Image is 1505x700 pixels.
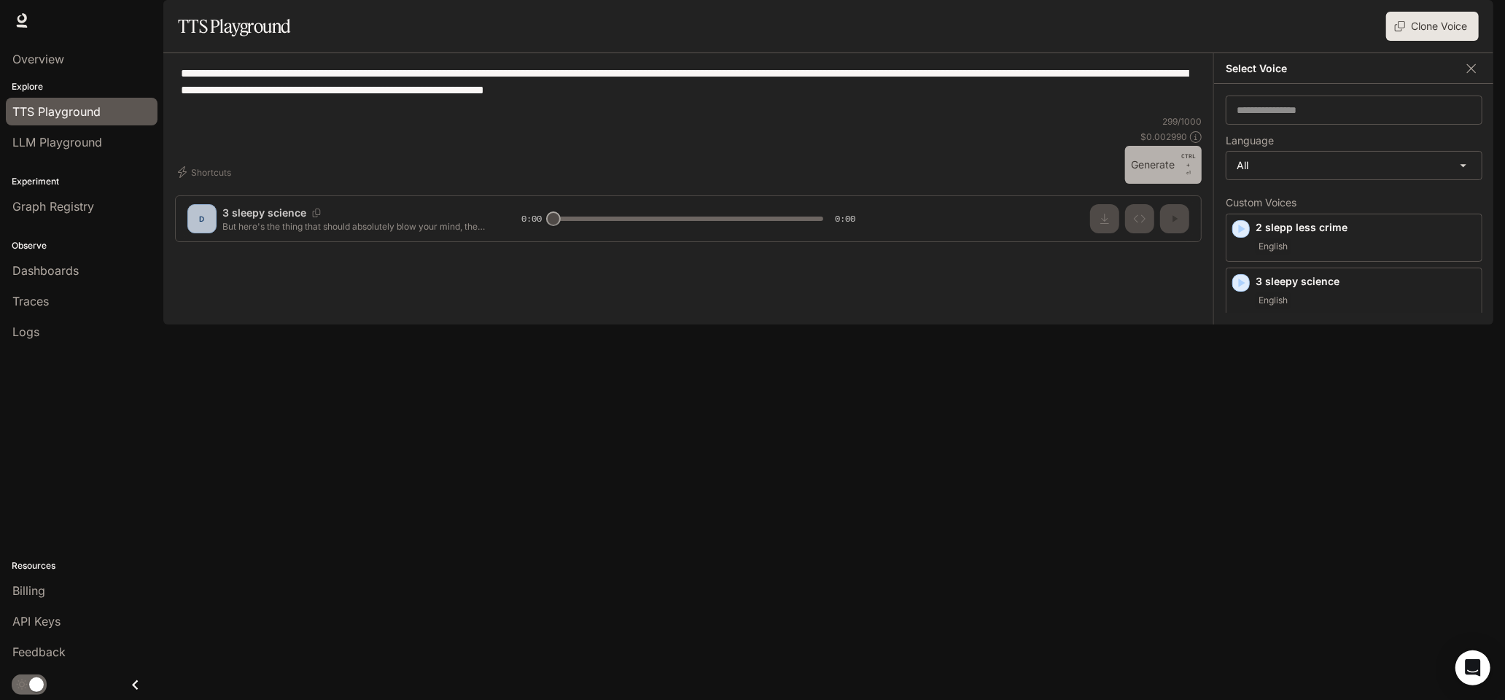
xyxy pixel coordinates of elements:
[1226,136,1274,146] p: Language
[1455,650,1490,685] div: Open Intercom Messenger
[1125,146,1202,184] button: GenerateCTRL +⏎
[1386,12,1479,41] button: Clone Voice
[1140,131,1187,143] p: $ 0.002990
[1256,220,1476,235] p: 2 slepp less crime
[175,160,237,184] button: Shortcuts
[1162,115,1202,128] p: 299 / 1000
[1256,292,1291,309] span: English
[1226,152,1482,179] div: All
[1256,274,1476,289] p: 3 sleepy science
[1181,152,1196,178] p: ⏎
[1181,152,1196,169] p: CTRL +
[1226,198,1482,208] p: Custom Voices
[1256,238,1291,255] span: English
[178,12,291,41] h1: TTS Playground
